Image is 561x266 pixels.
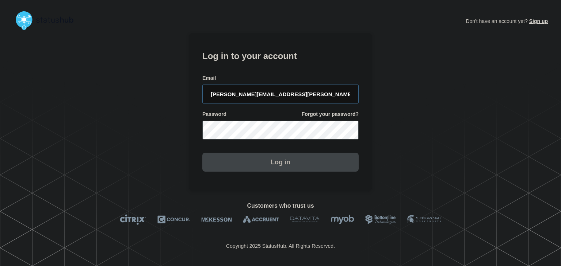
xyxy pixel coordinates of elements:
[528,18,548,24] a: Sign up
[466,12,548,30] p: Don't have an account yet?
[202,121,359,140] input: password input
[226,243,335,249] p: Copyright 2025 StatusHub. All Rights Reserved.
[202,48,359,62] h1: Log in to your account
[201,214,232,225] img: McKesson logo
[202,153,359,172] button: Log in
[290,214,320,225] img: DataVita logo
[302,111,359,118] a: Forgot your password?
[407,214,441,225] img: MSU logo
[202,85,359,103] input: email input
[202,75,216,82] span: Email
[157,214,190,225] img: Concur logo
[365,214,396,225] img: Bottomline logo
[13,203,548,209] h2: Customers who trust us
[120,214,146,225] img: Citrix logo
[331,214,354,225] img: myob logo
[202,111,226,118] span: Password
[13,9,83,32] img: StatusHub logo
[243,214,279,225] img: Accruent logo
